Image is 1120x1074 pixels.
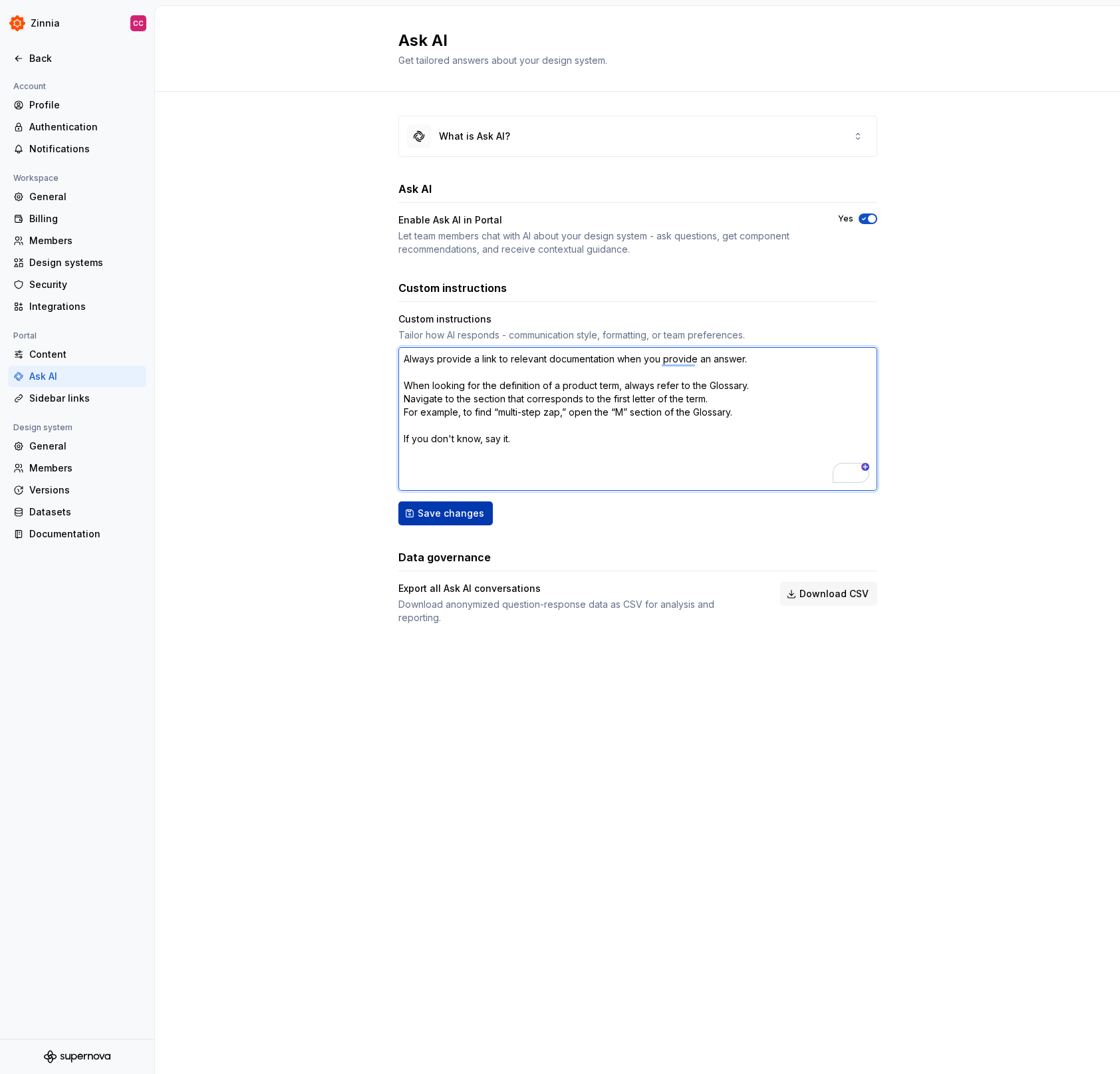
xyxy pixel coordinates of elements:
a: Documentation [8,523,146,545]
button: ZinniaCC [3,9,152,38]
div: Tailor how AI responds - communication style, formatting, or team preferences. [398,329,877,342]
a: Versions [8,479,146,501]
label: Yes [838,213,853,224]
div: Account [8,78,51,94]
span: Save changes [418,507,484,520]
div: General [29,440,141,453]
a: Members [8,230,146,251]
div: General [29,190,141,203]
span: Download CSV [799,587,869,601]
h3: Ask AI [398,181,432,197]
div: Datasets [29,505,141,519]
div: Billing [29,212,141,225]
a: Billing [8,208,146,229]
h3: Data governance [398,549,491,565]
a: Security [8,274,146,295]
div: Documentation [29,527,141,541]
div: Content [29,348,141,361]
a: General [8,436,146,457]
a: Sidebar links [8,388,146,409]
a: Datasets [8,501,146,523]
a: Members [8,458,146,479]
img: 45b30344-6175-44f5-928b-e1fa7fb9357c.png [9,15,25,31]
div: Members [29,234,141,247]
span: Get tailored answers about your design system. [398,55,607,66]
div: Integrations [29,300,141,313]
a: Design systems [8,252,146,273]
div: Sidebar links [29,392,141,405]
button: Save changes [398,501,493,525]
div: Export all Ask AI conversations [398,582,541,595]
a: Integrations [8,296,146,317]
div: Versions [29,483,141,497]
a: General [8,186,146,207]
div: Security [29,278,141,291]
h2: Ask AI [398,30,861,51]
svg: Supernova Logo [44,1050,110,1063]
div: Notifications [29,142,141,156]
div: What is Ask AI? [439,130,510,143]
div: Workspace [8,170,64,186]
h3: Custom instructions [398,280,507,296]
div: Download anonymized question-response data as CSV for analysis and reporting. [398,598,756,624]
div: Ask AI [29,370,141,383]
a: Notifications [8,138,146,160]
div: Custom instructions [398,313,491,326]
a: Back [8,48,146,69]
div: Authentication [29,120,141,134]
a: Profile [8,94,146,116]
div: Members [29,462,141,475]
div: Portal [8,328,42,344]
div: Design system [8,420,78,436]
div: Enable Ask AI in Portal [398,213,502,227]
button: Download CSV [780,582,877,606]
div: Let team members chat with AI about your design system - ask questions, get component recommendat... [398,229,814,256]
div: Design systems [29,256,141,269]
a: Ask AI [8,366,146,387]
a: Authentication [8,116,146,138]
div: Zinnia [31,17,60,30]
div: Back [29,52,141,65]
div: CC [133,18,144,29]
textarea: To enrich screen reader interactions, please activate Accessibility in Grammarly extension settings [398,347,877,491]
div: Profile [29,98,141,112]
a: Content [8,344,146,365]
